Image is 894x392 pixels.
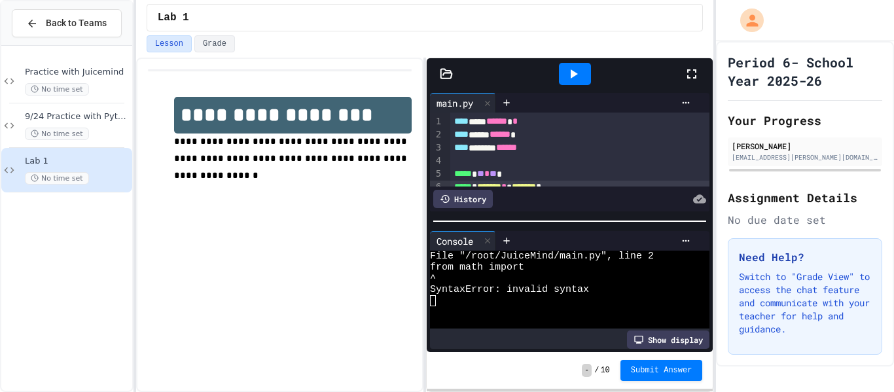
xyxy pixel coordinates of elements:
[25,67,130,78] span: Practice with Juicemind
[627,330,709,349] div: Show display
[25,172,89,185] span: No time set
[430,181,443,194] div: 6
[430,284,589,295] span: SyntaxError: invalid syntax
[728,111,882,130] h2: Your Progress
[25,111,130,122] span: 9/24 Practice with Python
[739,270,871,336] p: Switch to "Grade View" to access the chat feature and communicate with your teacher for help and ...
[46,16,107,30] span: Back to Teams
[600,365,609,376] span: 10
[430,141,443,154] div: 3
[430,234,480,248] div: Console
[147,35,192,52] button: Lesson
[594,365,599,376] span: /
[430,251,654,262] span: File "/root/JuiceMind/main.py", line 2
[430,273,436,284] span: ^
[430,96,480,110] div: main.py
[430,231,496,251] div: Console
[728,188,882,207] h2: Assignment Details
[726,5,767,35] div: My Account
[430,93,496,113] div: main.py
[739,249,871,265] h3: Need Help?
[582,364,592,377] span: -
[732,152,878,162] div: [EMAIL_ADDRESS][PERSON_NAME][DOMAIN_NAME]
[194,35,235,52] button: Grade
[430,115,443,128] div: 1
[25,83,89,96] span: No time set
[433,190,493,208] div: History
[12,9,122,37] button: Back to Teams
[631,365,692,376] span: Submit Answer
[158,10,189,26] span: Lab 1
[430,168,443,181] div: 5
[430,262,524,273] span: from math import
[732,140,878,152] div: [PERSON_NAME]
[430,128,443,141] div: 2
[430,154,443,168] div: 4
[25,128,89,140] span: No time set
[728,53,882,90] h1: Period 6- School Year 2025-26
[620,360,703,381] button: Submit Answer
[728,212,882,228] div: No due date set
[25,156,130,167] span: Lab 1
